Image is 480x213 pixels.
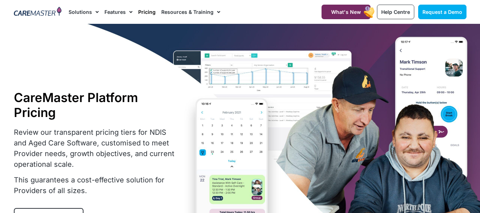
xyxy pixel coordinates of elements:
[377,5,414,19] a: Help Centre
[381,9,410,15] span: Help Centre
[14,90,176,120] h1: CareMaster Platform Pricing
[14,127,176,170] p: Review our transparent pricing tiers for NDIS and Aged Care Software, customised to meet Provider...
[422,9,462,15] span: Request a Demo
[418,5,466,19] a: Request a Demo
[331,9,361,15] span: What's New
[322,5,371,19] a: What's New
[14,175,176,196] p: This guarantees a cost-effective solution for Providers of all sizes.
[14,7,62,17] img: CareMaster Logo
